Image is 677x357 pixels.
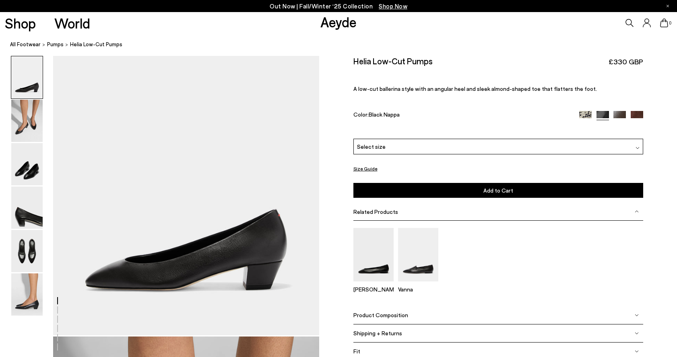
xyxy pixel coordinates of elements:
[5,16,36,30] a: Shop
[609,57,643,67] span: £330 GBP
[11,230,43,272] img: Helia Low-Cut Pumps - Image 5
[270,1,407,11] p: Out Now | Fall/Winter ‘25 Collection
[636,146,640,150] img: svg%3E
[398,228,438,281] img: Vanna Almond-Toe Loafers
[11,56,43,98] img: Helia Low-Cut Pumps - Image 1
[357,142,386,151] span: Select size
[47,40,64,49] a: pumps
[635,331,639,335] img: svg%3E
[369,111,400,118] span: Black Nappa
[353,111,570,120] div: Color:
[11,100,43,142] img: Helia Low-Cut Pumps - Image 2
[635,313,639,317] img: svg%3E
[11,143,43,185] img: Helia Low-Cut Pumps - Image 3
[47,41,64,47] span: pumps
[353,312,408,319] span: Product Composition
[635,209,639,213] img: svg%3E
[353,183,643,198] button: Add to Cart
[353,228,394,281] img: Ellie Almond-Toe Flats
[54,16,90,30] a: World
[10,40,41,49] a: All Footwear
[353,164,378,174] button: Size Guide
[353,348,360,355] span: Fit
[353,208,398,215] span: Related Products
[353,56,433,66] h2: Helia Low-Cut Pumps
[353,85,643,92] p: A low-cut ballerina style with an angular heel and sleek almond-shaped toe that flatters the foot.
[353,330,402,337] span: Shipping + Returns
[660,18,668,27] a: 0
[379,2,407,10] span: Navigate to /collections/new-in
[398,276,438,293] a: Vanna Almond-Toe Loafers Vanna
[320,13,357,30] a: Aeyde
[11,273,43,316] img: Helia Low-Cut Pumps - Image 6
[70,40,122,49] span: Helia Low-Cut Pumps
[353,286,394,293] p: [PERSON_NAME]
[668,21,672,25] span: 0
[11,187,43,229] img: Helia Low-Cut Pumps - Image 4
[483,187,513,194] span: Add to Cart
[398,286,438,293] p: Vanna
[353,276,394,293] a: Ellie Almond-Toe Flats [PERSON_NAME]
[10,34,677,56] nav: breadcrumb
[635,349,639,353] img: svg%3E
